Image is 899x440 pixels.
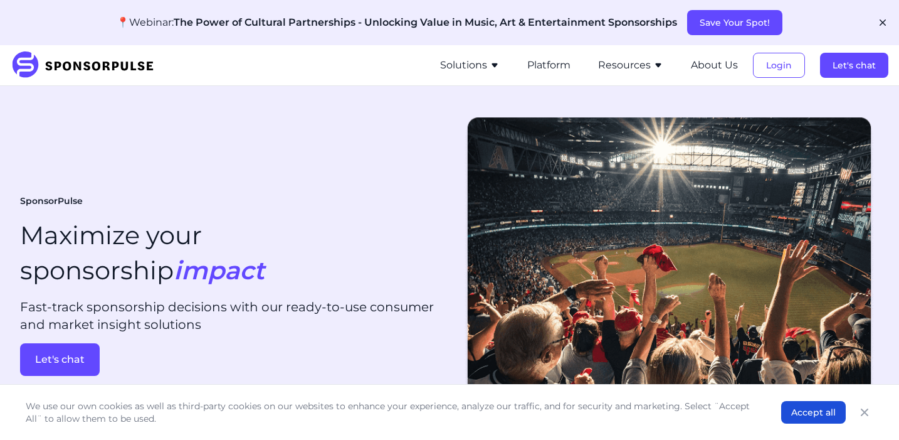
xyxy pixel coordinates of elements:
button: Accept all [781,401,846,424]
span: SponsorPulse [20,195,83,208]
button: Solutions [440,58,500,73]
span: The Power of Cultural Partnerships - Unlocking Value in Music, Art & Entertainment Sponsorships [174,16,677,28]
img: SponsorPulse [11,51,163,79]
p: We use our own cookies as well as third-party cookies on our websites to enhance your experience,... [26,400,756,425]
button: Let's chat [820,53,888,78]
a: About Us [691,60,738,71]
a: Save Your Spot! [687,17,782,28]
a: Login [753,60,805,71]
a: Let's chat [20,343,439,376]
a: Platform [527,60,570,71]
p: Fast-track sponsorship decisions with our ready-to-use consumer and market insight solutions [20,298,439,333]
button: Close [856,404,873,421]
h1: Maximize your sponsorship [20,218,265,288]
a: Let's chat [820,60,888,71]
button: Login [753,53,805,78]
button: Resources [598,58,663,73]
button: About Us [691,58,738,73]
p: 📍Webinar: [117,15,677,30]
button: Platform [527,58,570,73]
i: impact [174,255,265,286]
button: Save Your Spot! [687,10,782,35]
button: Let's chat [20,343,100,376]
